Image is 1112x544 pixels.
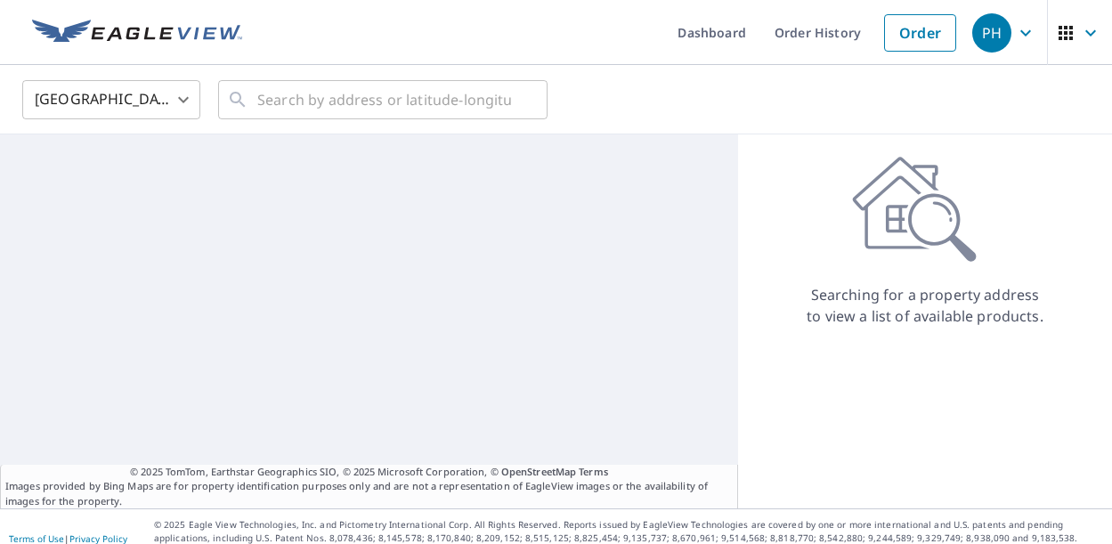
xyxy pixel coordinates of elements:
[32,20,242,46] img: EV Logo
[806,284,1044,327] p: Searching for a property address to view a list of available products.
[579,465,608,478] a: Terms
[884,14,956,52] a: Order
[22,75,200,125] div: [GEOGRAPHIC_DATA]
[130,465,608,480] span: © 2025 TomTom, Earthstar Geographics SIO, © 2025 Microsoft Corporation, ©
[257,75,511,125] input: Search by address or latitude-longitude
[501,465,576,478] a: OpenStreetMap
[9,533,127,544] p: |
[972,13,1011,53] div: PH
